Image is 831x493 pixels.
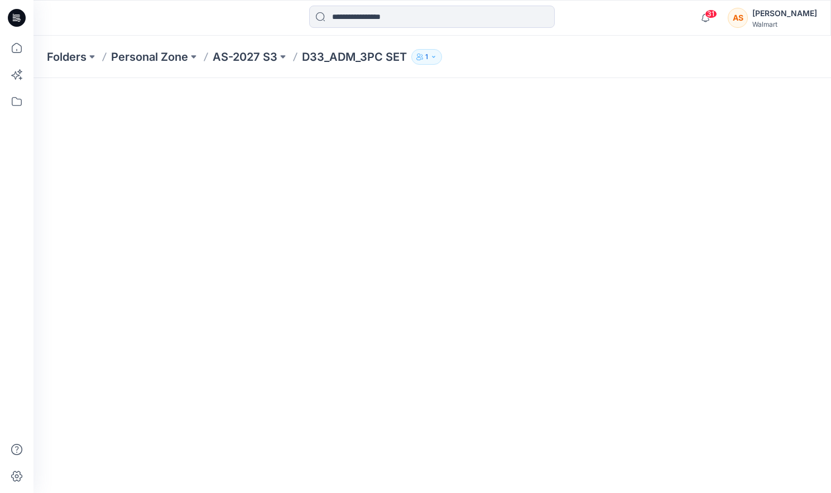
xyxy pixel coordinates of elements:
span: 31 [705,9,717,18]
a: Personal Zone [111,49,188,65]
p: 1 [425,51,428,63]
a: Folders [47,49,87,65]
div: AS [728,8,748,28]
iframe: edit-style [33,78,831,493]
div: [PERSON_NAME] [752,7,817,20]
div: Walmart [752,20,817,28]
p: D33_ADM_3PC SET [302,49,407,65]
a: AS-2027 S3 [213,49,277,65]
button: 1 [411,49,442,65]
